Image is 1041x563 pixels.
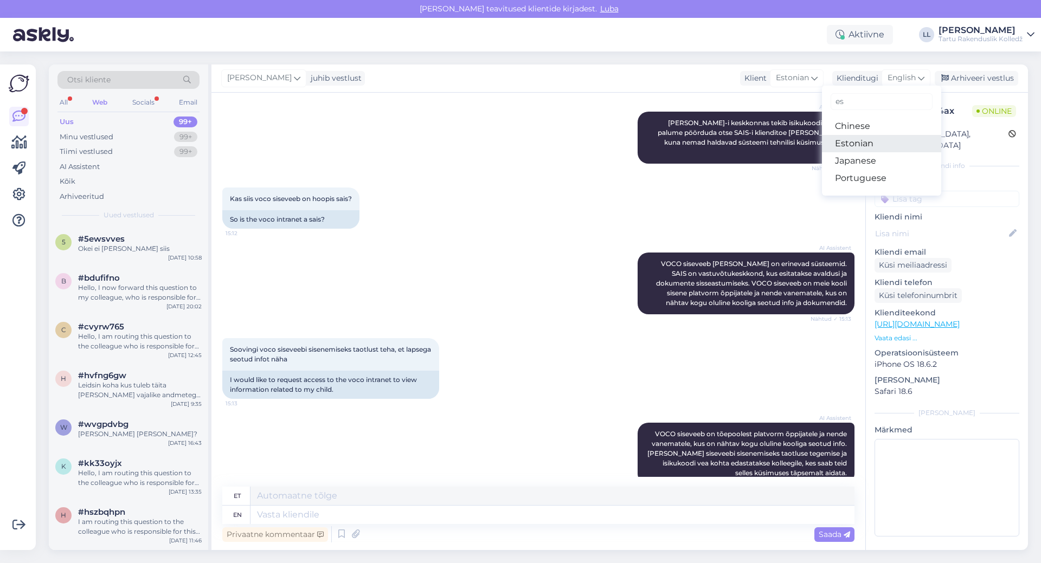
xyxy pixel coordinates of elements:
[875,161,1019,171] div: Kliendi info
[819,529,850,539] span: Saada
[875,319,960,329] a: [URL][DOMAIN_NAME]
[875,258,952,273] div: Küsi meiliaadressi
[78,380,202,400] div: Leidsin koha kus tuleb täita [PERSON_NAME] vajalike andmetega, et saaks siseveebiga liituda
[78,419,128,429] span: #wvgpdvbg
[78,507,125,517] span: #hszbqhpn
[230,195,352,203] span: Kas siis voco siseveeb on hoopis sais?
[875,288,962,303] div: Küsi telefoninumbrit
[811,414,851,422] span: AI Assistent
[174,132,197,143] div: 99+
[9,73,29,94] img: Askly Logo
[61,326,66,334] span: c
[57,95,70,109] div: All
[875,359,1019,370] p: iPhone OS 18.6.2
[888,72,916,84] span: English
[647,430,849,477] span: VOCO siseveeb on tõepoolest platvorm õppijatele ja nende vanematele, kus on nähtav kogu oluline k...
[939,26,1034,43] a: [PERSON_NAME]Tartu Rakenduslik Kolledž
[61,462,66,470] span: k
[875,333,1019,343] p: Vaata edasi ...
[169,536,202,545] div: [DATE] 11:46
[875,277,1019,288] p: Kliendi telefon
[168,254,202,262] div: [DATE] 10:58
[939,26,1023,35] div: [PERSON_NAME]
[878,128,1008,151] div: [GEOGRAPHIC_DATA], [GEOGRAPHIC_DATA]
[222,210,359,229] div: So is the voco intranet a sais?
[935,71,1018,86] div: Arhiveeri vestlus
[822,170,941,187] a: Portuguese
[166,302,202,310] div: [DATE] 20:02
[822,135,941,152] a: Estonian
[875,408,1019,418] div: [PERSON_NAME]
[875,247,1019,258] p: Kliendi email
[222,371,439,399] div: I would like to request access to the voco intranet to view information related to my child.
[61,374,66,383] span: h
[230,345,433,363] span: Soovingi voco siseveebi sisenemiseks taotlust teha, et lapsega seotud infot näha
[822,118,941,135] a: Chinese
[168,351,202,359] div: [DATE] 12:45
[90,95,110,109] div: Web
[60,132,113,143] div: Minu vestlused
[60,176,75,187] div: Kõik
[827,25,893,44] div: Aktiivne
[875,307,1019,319] p: Klienditeekond
[875,177,1019,189] p: Kliendi tag'id
[875,191,1019,207] input: Lisa tag
[811,103,851,111] span: AI Assistent
[168,439,202,447] div: [DATE] 16:43
[875,211,1019,223] p: Kliendi nimi
[226,399,266,407] span: 15:13
[171,400,202,408] div: [DATE] 9:35
[875,228,1007,240] input: Lisa nimi
[78,283,202,302] div: Hello, I now forward this question to my colleague, who is responsible for this. The reply will b...
[658,119,849,156] span: [PERSON_NAME]-i keskkonnas tekib isikukoodiga viga, palume pöörduda otse SAIS-i klienditoe [PERSO...
[60,117,74,127] div: Uus
[597,4,622,14] span: Luba
[174,146,197,157] div: 99+
[875,347,1019,359] p: Operatsioonisüsteem
[61,511,66,519] span: h
[832,73,878,84] div: Klienditugi
[78,234,125,244] span: #5ewsvves
[78,322,124,332] span: #cvyrw765
[233,506,242,524] div: en
[227,72,292,84] span: [PERSON_NAME]
[61,277,66,285] span: b
[306,73,362,84] div: juhib vestlust
[67,74,111,86] span: Otsi kliente
[78,244,202,254] div: Okei ei [PERSON_NAME] siis
[811,244,851,252] span: AI Assistent
[226,229,266,237] span: 15:12
[822,152,941,170] a: Japanese
[875,374,1019,386] p: [PERSON_NAME]
[104,210,154,220] span: Uued vestlused
[60,191,104,202] div: Arhiveeritud
[78,273,120,283] span: #bdufifno
[656,260,849,307] span: VOCO siseveeb [PERSON_NAME] on erinevad süsteemid. SAIS on vastuvõtukeskkond, kus esitatakse aval...
[60,161,100,172] div: AI Assistent
[919,27,934,42] div: LL
[60,146,113,157] div: Tiimi vestlused
[62,238,66,246] span: 5
[875,424,1019,436] p: Märkmed
[740,73,767,84] div: Klient
[831,93,933,110] input: Kirjuta, millist tag'i otsid
[78,332,202,351] div: Hello, I am routing this question to the colleague who is responsible for this topic. The reply m...
[78,468,202,488] div: Hello, I am routing this question to the colleague who is responsible for this topic. The reply m...
[875,386,1019,397] p: Safari 18.6
[972,105,1016,117] span: Online
[130,95,157,109] div: Socials
[60,423,67,431] span: w
[177,95,200,109] div: Email
[78,517,202,536] div: I am routing this question to the colleague who is responsible for this topic. The reply might ta...
[222,527,328,542] div: Privaatne kommentaar
[776,72,809,84] span: Estonian
[78,371,126,380] span: #hvfng6gw
[173,117,197,127] div: 99+
[169,488,202,496] div: [DATE] 13:35
[78,458,122,468] span: #kk33oyjx
[234,487,241,505] div: et
[811,315,851,323] span: Nähtud ✓ 15:13
[939,35,1023,43] div: Tartu Rakenduslik Kolledž
[811,164,851,172] span: Nähtud ✓ 15:11
[78,429,202,439] div: [PERSON_NAME] [PERSON_NAME]?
